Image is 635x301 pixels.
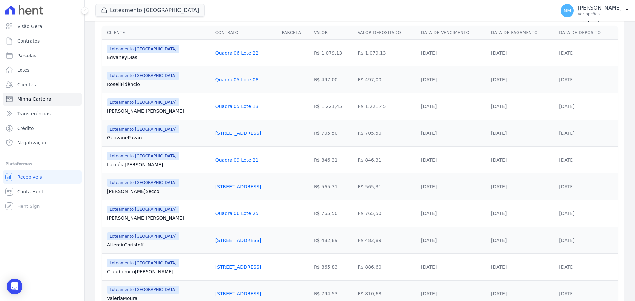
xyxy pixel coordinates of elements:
[421,291,437,296] a: [DATE]
[3,49,82,62] a: Parcelas
[491,104,507,109] a: [DATE]
[355,120,418,146] td: R$ 705,50
[355,93,418,120] td: R$ 1.221,45
[107,125,179,133] span: Loteamento [GEOGRAPHIC_DATA]
[17,23,44,30] span: Visão Geral
[107,179,179,187] span: Loteamento [GEOGRAPHIC_DATA]
[17,174,42,180] span: Recebíveis
[421,157,437,163] a: [DATE]
[107,259,179,267] span: Loteamento [GEOGRAPHIC_DATA]
[421,184,437,189] a: [DATE]
[107,232,179,240] span: Loteamento [GEOGRAPHIC_DATA]
[491,50,507,56] a: [DATE]
[421,211,437,216] a: [DATE]
[491,184,507,189] a: [DATE]
[3,63,82,77] a: Lotes
[17,188,43,195] span: Conta Hent
[355,173,418,200] td: R$ 565,31
[17,52,36,59] span: Parcelas
[355,200,418,227] td: R$ 765,50
[311,26,355,40] th: Valor
[7,279,22,294] div: Open Intercom Messenger
[17,67,30,73] span: Lotes
[556,26,618,40] th: Data de Depósito
[559,77,574,82] a: [DATE]
[491,77,507,82] a: [DATE]
[215,131,261,136] a: [STREET_ADDRESS]
[559,184,574,189] a: [DATE]
[559,157,574,163] a: [DATE]
[215,50,259,56] a: Quadra 06 Lote 22
[215,211,259,216] a: Quadra 06 Lote 25
[215,157,259,163] a: Quadra 09 Lote 21
[213,26,279,40] th: Contrato
[107,188,210,195] a: [PERSON_NAME]Secco
[3,34,82,48] a: Contratos
[3,78,82,91] a: Clientes
[421,104,437,109] a: [DATE]
[421,77,437,82] a: [DATE]
[107,81,210,88] a: RoseliFidêncio
[107,206,179,213] span: Loteamento [GEOGRAPHIC_DATA]
[107,134,210,141] a: GeovanePavan
[311,227,355,253] td: R$ 482,89
[215,264,261,270] a: [STREET_ADDRESS]
[107,45,179,53] span: Loteamento [GEOGRAPHIC_DATA]
[311,200,355,227] td: R$ 765,50
[107,286,179,294] span: Loteamento [GEOGRAPHIC_DATA]
[3,107,82,120] a: Transferências
[355,26,418,40] th: Valor Depositado
[107,72,179,80] span: Loteamento [GEOGRAPHIC_DATA]
[355,146,418,173] td: R$ 846,31
[215,184,261,189] a: [STREET_ADDRESS]
[311,173,355,200] td: R$ 565,31
[491,131,507,136] a: [DATE]
[559,131,574,136] a: [DATE]
[215,238,261,243] a: [STREET_ADDRESS]
[311,66,355,93] td: R$ 497,00
[355,39,418,66] td: R$ 1.079,13
[17,125,34,132] span: Crédito
[559,50,574,56] a: [DATE]
[107,161,210,168] a: Luciléia[PERSON_NAME]
[311,146,355,173] td: R$ 846,31
[17,81,36,88] span: Clientes
[3,185,82,198] a: Conta Hent
[3,93,82,106] a: Minha Carteira
[418,26,488,40] th: Data de Vencimento
[3,122,82,135] a: Crédito
[279,26,311,40] th: Parcela
[107,152,179,160] span: Loteamento [GEOGRAPHIC_DATA]
[311,253,355,280] td: R$ 865,83
[578,11,622,17] p: Ver opções
[215,291,261,296] a: [STREET_ADDRESS]
[215,104,259,109] a: Quadra 05 Lote 13
[559,291,574,296] a: [DATE]
[578,5,622,11] p: [PERSON_NAME]
[421,50,437,56] a: [DATE]
[421,131,437,136] a: [DATE]
[107,215,210,221] a: [PERSON_NAME][PERSON_NAME]
[107,242,210,248] a: AltemirChristoff
[107,54,210,61] a: EdvaneyDias
[421,238,437,243] a: [DATE]
[559,264,574,270] a: [DATE]
[107,108,210,114] a: [PERSON_NAME][PERSON_NAME]
[311,93,355,120] td: R$ 1.221,45
[491,291,507,296] a: [DATE]
[5,160,79,168] div: Plataformas
[3,20,82,33] a: Visão Geral
[17,110,51,117] span: Transferências
[491,157,507,163] a: [DATE]
[488,26,556,40] th: Data de Pagamento
[491,264,507,270] a: [DATE]
[555,1,635,20] button: NM [PERSON_NAME] Ver opções
[355,253,418,280] td: R$ 886,60
[215,77,259,82] a: Quadra 05 Lote 08
[3,170,82,184] a: Recebíveis
[107,98,179,106] span: Loteamento [GEOGRAPHIC_DATA]
[559,238,574,243] a: [DATE]
[107,268,210,275] a: Claudiomiro[PERSON_NAME]
[17,139,46,146] span: Negativação
[559,104,574,109] a: [DATE]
